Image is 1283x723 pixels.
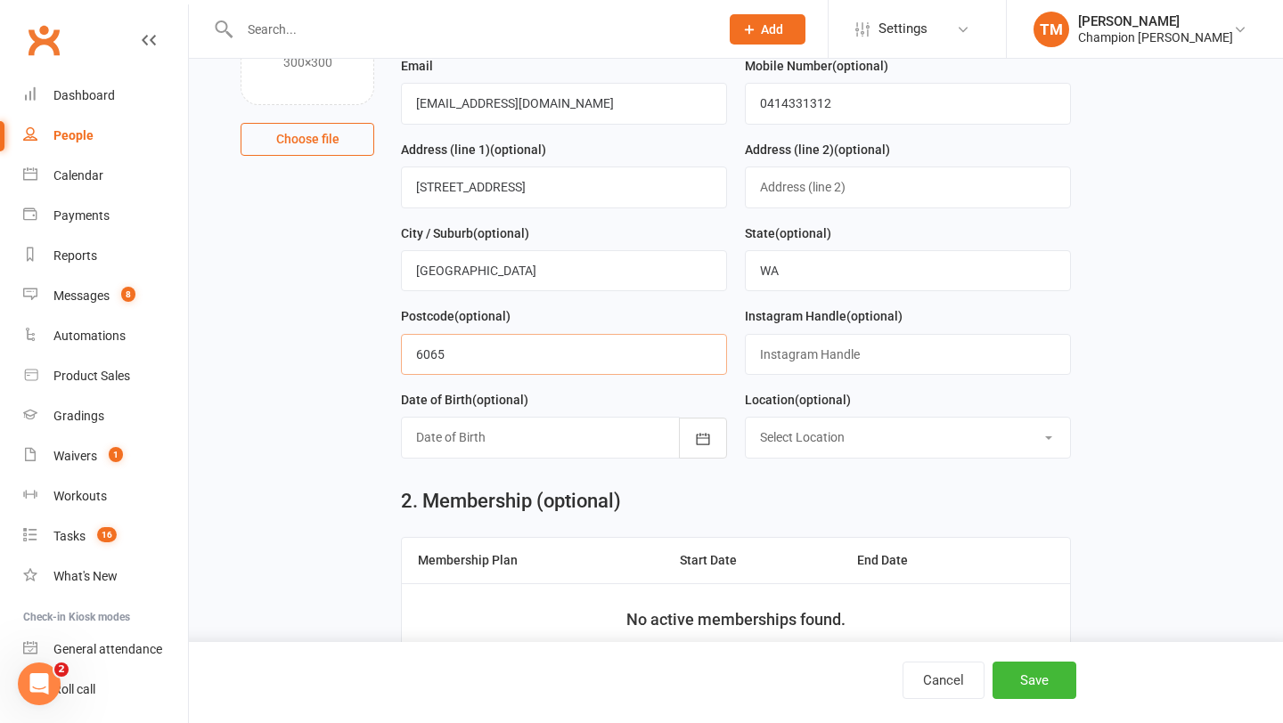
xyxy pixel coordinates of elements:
a: Automations [23,316,188,356]
input: Address (line 2) [745,167,1071,207]
div: Automations [53,329,126,343]
th: Start Date [664,538,841,583]
a: Messages 8 [23,276,188,316]
iframe: Intercom live chat [18,662,61,705]
div: General attendance [53,642,162,656]
span: Add [761,22,783,37]
spang: (optional) [473,226,529,240]
td: No active memberships found. [402,583,1069,655]
div: Gradings [53,409,104,423]
a: People [23,116,188,156]
input: City / Suburb [401,250,727,291]
input: Postcode [401,334,727,375]
th: End Date [841,538,1006,583]
label: Address (line 1) [401,140,546,159]
input: Search... [234,17,707,42]
div: Payments [53,208,110,223]
span: 2 [54,662,69,677]
a: Workouts [23,476,188,516]
button: Cancel [903,662,985,699]
spang: (optional) [775,226,831,240]
h2: 2. Membership (optional) [401,491,621,512]
div: Roll call [53,682,95,696]
span: 16 [97,527,117,542]
input: Instagram Handle [745,334,1071,375]
button: Add [730,14,805,45]
spang: (optional) [454,309,511,323]
th: Membership Plan [402,538,664,583]
div: Tasks [53,529,86,543]
input: Mobile Number [745,83,1071,124]
label: Location [745,390,851,410]
label: Email [401,56,433,76]
div: Messages [53,288,110,303]
button: Choose file [241,123,374,155]
div: Product Sales [53,369,130,383]
spang: (optional) [832,59,888,73]
label: City / Suburb [401,223,529,243]
div: Champion [PERSON_NAME] [1078,29,1233,45]
a: Calendar [23,156,188,196]
label: Postcode [401,306,511,326]
input: State [745,250,1071,291]
div: What's New [53,569,118,583]
a: Clubworx [21,18,66,62]
spang: (optional) [846,309,903,323]
a: Roll call [23,670,188,710]
a: Tasks 16 [23,516,188,556]
input: Address (line 1) [401,167,727,207]
div: TM [1034,12,1069,47]
button: Save [993,662,1076,699]
span: 1 [109,447,123,462]
div: Reports [53,248,97,263]
span: 8 [121,287,135,302]
span: Settings [878,9,928,49]
spang: (optional) [795,393,851,407]
div: People [53,128,94,142]
div: Calendar [53,168,103,183]
a: What's New [23,556,188,597]
a: Gradings [23,396,188,436]
label: Mobile Number [745,56,888,76]
a: Payments [23,196,188,236]
div: Dashboard [53,88,115,102]
div: Workouts [53,489,107,503]
a: General attendance kiosk mode [23,630,188,670]
a: Product Sales [23,356,188,396]
label: State [745,223,831,243]
a: Dashboard [23,76,188,116]
a: Reports [23,236,188,276]
div: Waivers [53,449,97,463]
div: [PERSON_NAME] [1078,13,1233,29]
spang: (optional) [472,393,528,407]
label: Address (line 2) [745,140,890,159]
input: Email [401,83,727,124]
label: Date of Birth [401,390,528,410]
spang: (optional) [834,142,890,157]
a: Waivers 1 [23,436,188,476]
label: Instagram Handle [745,306,903,326]
spang: (optional) [490,142,546,157]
